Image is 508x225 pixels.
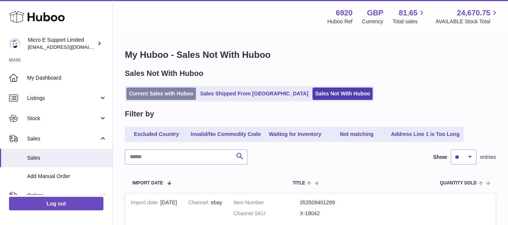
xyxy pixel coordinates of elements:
[293,181,305,186] span: Title
[27,154,107,162] span: Sales
[265,128,325,140] a: Waiting for Inventory
[435,8,499,25] a: 24,670.75 AVAILABLE Stock Total
[126,128,187,140] a: Excluded Country
[188,199,222,206] div: ebay
[300,210,366,217] dd: X-18042
[9,197,103,210] a: Log out
[300,199,366,206] dd: 353509401289
[367,8,383,18] strong: GBP
[435,18,499,25] span: AVAILABLE Stock Total
[399,8,417,18] span: 81.65
[27,95,99,102] span: Listings
[440,181,477,186] span: Quantity Sold
[433,154,447,161] label: Show
[27,173,107,180] span: Add Manual Order
[27,74,107,82] span: My Dashboard
[362,18,384,25] div: Currency
[188,199,211,207] strong: Channel
[132,181,163,186] span: Import date
[27,135,99,142] span: Sales
[312,88,373,100] a: Sales Not With Huboo
[393,8,426,25] a: 81.65 Total sales
[328,18,353,25] div: Huboo Ref
[234,199,300,206] dt: Item Number
[126,88,196,100] a: Current Sales with Huboo
[197,88,311,100] a: Sales Shipped From [GEOGRAPHIC_DATA]
[327,128,387,140] a: Not matching
[336,8,353,18] strong: 6920
[125,109,154,119] h2: Filter by
[480,154,496,161] span: entries
[27,115,99,122] span: Stock
[125,68,203,79] h2: Sales Not With Huboo
[188,128,264,140] a: Invalid/No Commodity Code
[27,192,99,199] span: Orders
[28,44,111,50] span: [EMAIL_ADDRESS][DOMAIN_NAME]
[9,38,20,49] img: contact@micropcsupport.com
[393,18,426,25] span: Total sales
[125,49,496,61] h1: My Huboo - Sales Not With Huboo
[388,128,463,140] a: Address Line 1 is Too Long
[457,8,490,18] span: 24,670.75
[131,199,161,207] strong: Import date
[28,36,96,51] div: Micro E Support Limited
[234,210,300,217] dt: Channel SKU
